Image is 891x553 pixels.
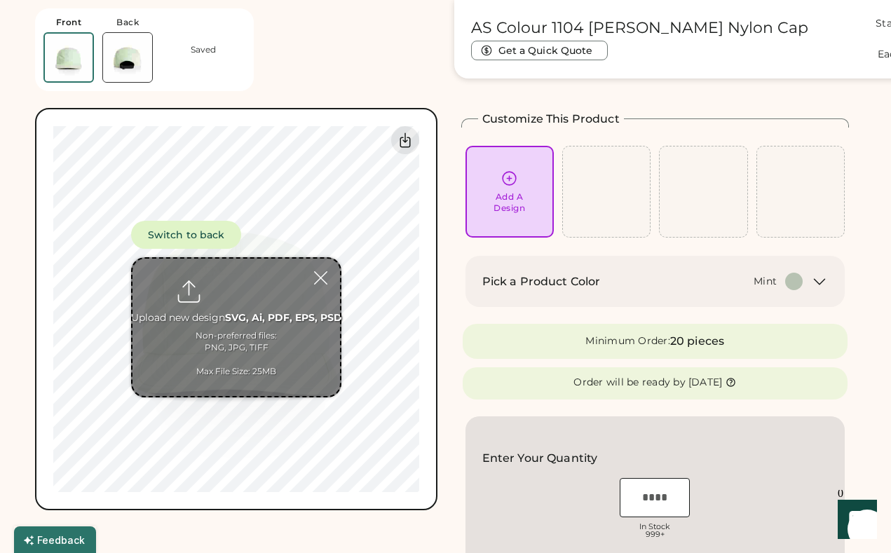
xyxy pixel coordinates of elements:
[585,334,670,348] div: Minimum Order:
[824,490,885,550] iframe: Front Chat
[670,333,724,350] div: 20 pieces
[688,376,723,390] div: [DATE]
[45,34,93,81] img: AS Colour 1104 Mint Front Thumbnail
[225,311,342,324] strong: SVG, Ai, PDF, EPS, PSD
[471,41,608,60] button: Get a Quick Quote
[56,17,82,28] div: Front
[573,376,686,390] div: Order will be ready by
[482,111,620,128] h2: Customize This Product
[131,221,241,249] button: Switch to back
[103,33,152,82] img: AS Colour 1104 Mint Back Thumbnail
[116,17,139,28] div: Back
[482,450,598,467] h2: Enter Your Quantity
[471,18,808,38] h1: AS Colour 1104 [PERSON_NAME] Nylon Cap
[131,311,342,325] div: Upload new design
[494,191,525,214] div: Add A Design
[391,126,419,154] div: Download Front Mockup
[620,523,690,538] div: In Stock 999+
[191,44,216,55] div: Saved
[482,273,601,290] h2: Pick a Product Color
[754,275,777,289] div: Mint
